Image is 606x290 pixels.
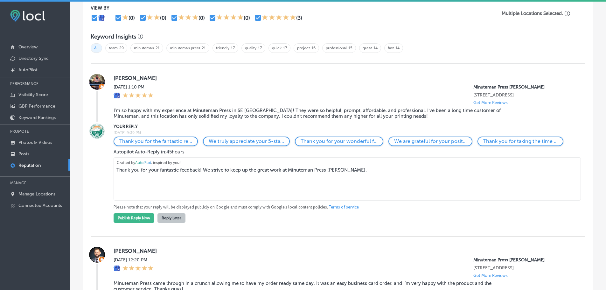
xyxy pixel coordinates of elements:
div: (0) [199,15,205,21]
a: friendly [216,46,229,50]
p: Visibility Score [18,92,48,97]
a: 15 [348,46,352,50]
a: 14 [373,46,378,50]
p: Get More Reviews [473,273,508,278]
div: (0) [160,15,166,21]
a: 29 [119,46,124,50]
label: [DATE] 1:10 PM [114,84,154,90]
blockquote: I'm so happy with my experience at Minuteman Press in SE [GEOGRAPHIC_DATA]! They were so helpful,... [114,108,507,119]
p: Multiple Locations Selected. [502,11,563,16]
a: 14 [395,46,400,50]
a: minuteman [134,46,154,50]
a: team [109,46,118,50]
label: [PERSON_NAME] [114,248,575,254]
p: We truly appreciate your 5-star rating! It’s our pleasure to serve you at Minuteman Press Powell. [209,138,284,144]
div: (0) [244,15,250,21]
p: Minuteman Press Powell [473,257,575,263]
h3: Keyword Insights [91,33,136,40]
span: AutoPilot [135,160,151,165]
div: 5 Stars [122,92,154,99]
a: 21 [156,46,160,50]
a: fast [388,46,394,50]
label: [DATE] 12:20 PM [114,257,154,263]
p: GBP Performance [18,103,55,109]
a: 17 [231,46,235,50]
span: Autopilot Auto-Reply in: 45 hours [114,149,185,155]
div: 4 Stars [216,14,244,22]
p: Thank you for your wonderful feedback! We’re glad to hear you loved your experience at Minuteman ... [301,138,378,144]
div: (0) [129,15,135,21]
p: Minuteman Press Powell [473,84,575,90]
img: Image [89,123,105,139]
p: Directory Sync [18,56,49,61]
a: 17 [283,46,287,50]
p: Connected Accounts [18,203,62,208]
a: quality [245,46,256,50]
label: [PERSON_NAME] [114,75,575,81]
p: Thank you for taking the time to share your amazing experience! We can’t wait to welcome you back... [483,138,558,144]
p: Get More Reviews [473,100,508,105]
a: 16 [311,46,316,50]
p: Posts [18,151,29,157]
p: Photos & Videos [18,140,52,145]
div: 5 Stars [262,14,296,22]
a: professional [326,46,347,50]
label: YOUR REPLY [114,124,575,129]
div: 1 Star [122,14,129,22]
a: 17 [258,46,262,50]
div: 2 Stars [147,14,160,22]
a: great [363,46,372,50]
a: Terms of service [329,204,359,210]
a: minuteman press [170,46,200,50]
p: Manage Locations [18,191,55,197]
button: Publish Reply Now [114,213,154,223]
p: Overview [18,44,38,50]
a: 21 [202,46,206,50]
button: Reply Later [157,213,185,223]
p: VIEW BY [91,5,486,11]
div: 5 Stars [122,265,154,272]
div: 3 Stars [178,14,199,22]
p: Keyword Rankings [18,115,56,120]
label: [DATE] 9:39 PM [114,131,575,135]
textarea: Thank you for your fantastic feedback! We strive to keep up the great work at Minuteman Press [PE... [114,157,581,201]
div: (3) [296,15,302,21]
p: Thank you for the fantastic review! We’re thrilled to know you had an excellent experience at Min... [119,138,192,144]
a: quick [272,46,282,50]
p: 3382 SE 20th Ave [473,92,575,98]
p: 3382 SE 20th Ave [473,265,575,271]
span: Crafted by , inspired by you! [117,160,181,165]
p: Reputation [18,163,41,168]
p: AutoPilot [18,67,38,73]
a: project [297,46,310,50]
p: We are grateful for your positive review! Our team at Minuteman Press Powell is dedicated to prov... [394,138,467,144]
img: fda3e92497d09a02dc62c9cd864e3231.png [10,10,45,22]
p: Please note that your reply will be displayed publicly on Google and must comply with Google's lo... [114,204,575,210]
span: All [91,43,102,53]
